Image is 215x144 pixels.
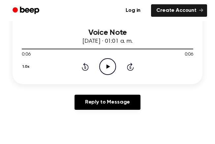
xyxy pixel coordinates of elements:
[22,61,32,72] button: 1.0x
[82,38,133,44] span: [DATE] · 01:01 a. m.
[8,4,45,17] a: Beep
[22,51,30,58] span: 0:06
[119,3,147,18] a: Log in
[22,28,193,37] h3: Voice Note
[75,95,140,110] a: Reply to Message
[185,51,193,58] span: 0:06
[151,4,207,17] a: Create Account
